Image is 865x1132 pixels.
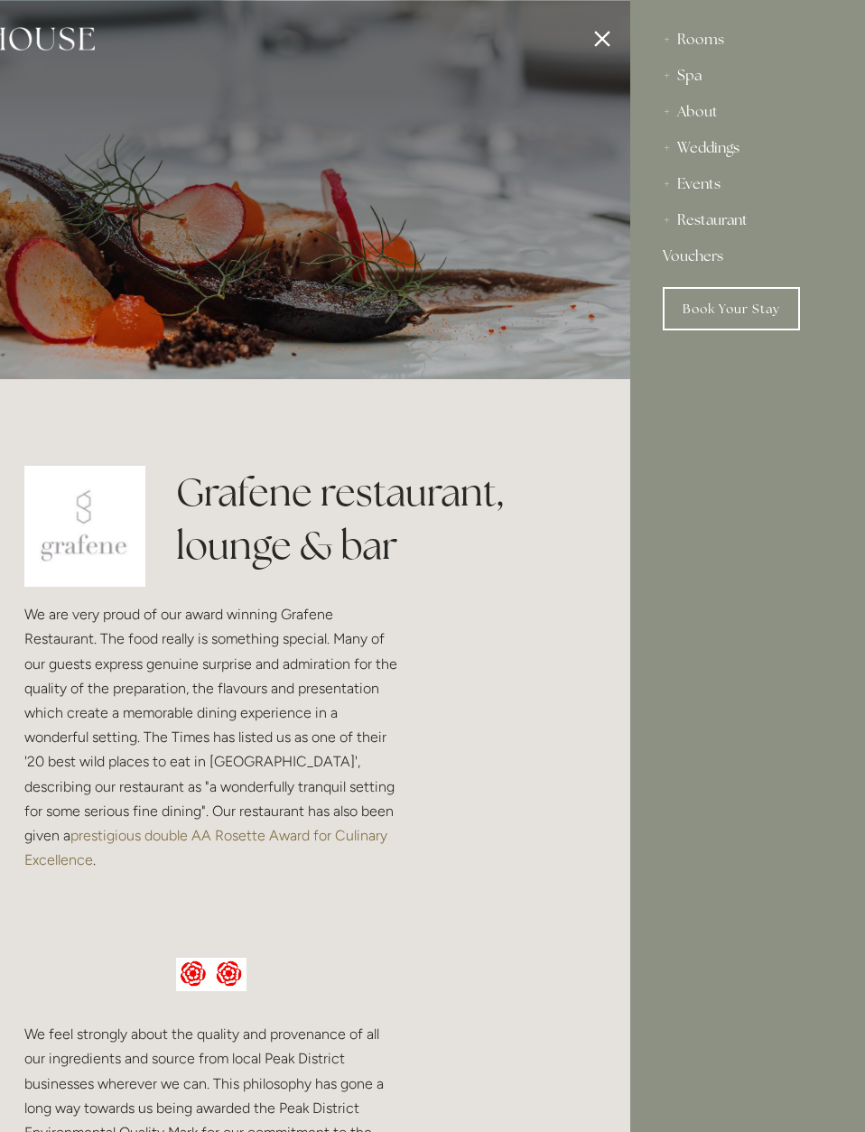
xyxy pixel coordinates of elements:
div: Restaurant [663,202,832,238]
div: About [663,94,832,130]
div: Rooms [663,22,832,58]
div: Events [663,166,832,202]
a: Vouchers [663,238,832,274]
a: Book Your Stay [663,287,800,330]
div: Spa [663,58,832,94]
div: Weddings [663,130,832,166]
